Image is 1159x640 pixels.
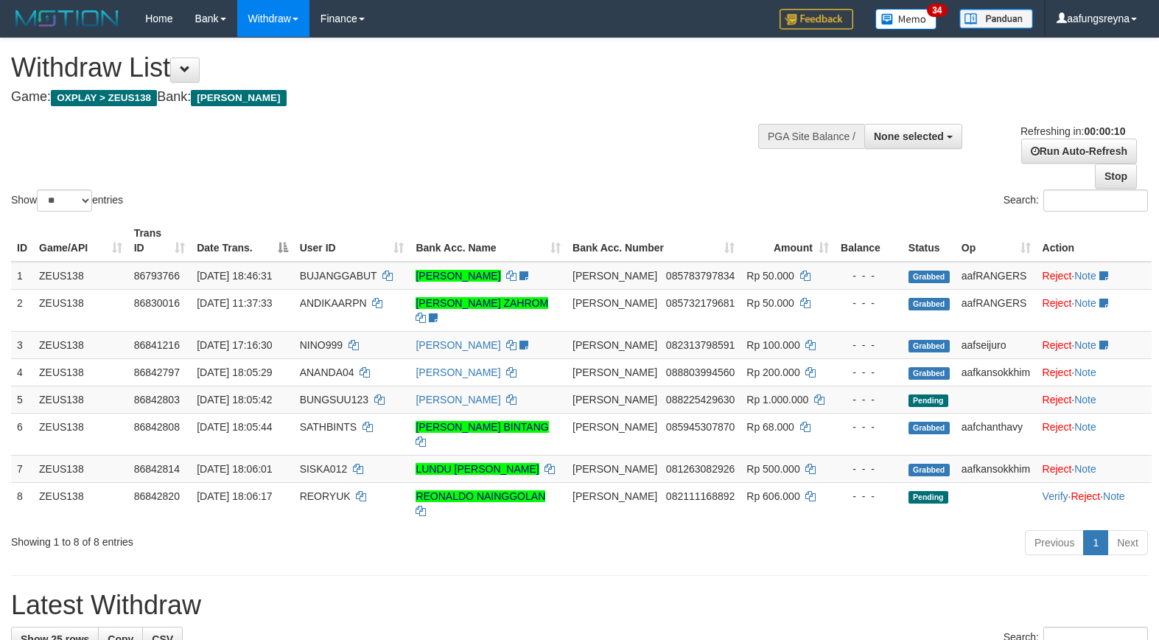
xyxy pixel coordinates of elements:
[666,421,735,433] span: Copy 085945307870 to clipboard
[1037,386,1152,413] td: ·
[197,421,272,433] span: [DATE] 18:05:44
[300,421,357,433] span: SATHBINTS
[11,482,33,524] td: 8
[33,331,128,358] td: ZEUS138
[416,421,548,433] a: [PERSON_NAME] BINTANG
[1037,413,1152,455] td: ·
[841,338,897,352] div: - - -
[11,591,1148,620] h1: Latest Withdraw
[11,413,33,455] td: 6
[841,489,897,504] div: - - -
[191,220,293,262] th: Date Trans.: activate to sort column descending
[191,90,286,106] span: [PERSON_NAME]
[134,297,180,309] span: 86830016
[33,482,128,524] td: ZEUS138
[416,463,539,475] a: LUNDU [PERSON_NAME]
[1020,125,1125,137] span: Refreshing in:
[11,262,33,290] td: 1
[666,463,735,475] span: Copy 081263082926 to clipboard
[11,455,33,482] td: 7
[573,297,657,309] span: [PERSON_NAME]
[416,339,500,351] a: [PERSON_NAME]
[908,394,948,407] span: Pending
[1074,366,1096,378] a: Note
[1043,463,1072,475] a: Reject
[1074,339,1096,351] a: Note
[33,220,128,262] th: Game/API: activate to sort column ascending
[33,413,128,455] td: ZEUS138
[128,220,192,262] th: Trans ID: activate to sort column ascending
[1043,189,1148,212] input: Search:
[908,422,950,434] span: Grabbed
[11,90,758,105] h4: Game: Bank:
[567,220,740,262] th: Bank Acc. Number: activate to sort column ascending
[835,220,903,262] th: Balance
[1103,490,1125,502] a: Note
[1037,331,1152,358] td: ·
[875,9,937,29] img: Button%20Memo.svg
[1074,394,1096,406] a: Note
[841,462,897,476] div: - - -
[908,491,948,504] span: Pending
[1043,366,1072,378] a: Reject
[780,9,853,29] img: Feedback.jpg
[134,339,180,351] span: 86841216
[410,220,567,262] th: Bank Acc. Name: activate to sort column ascending
[300,366,354,378] span: ANANDA04
[1037,220,1152,262] th: Action
[959,9,1033,29] img: panduan.png
[1084,125,1125,137] strong: 00:00:10
[758,124,864,149] div: PGA Site Balance /
[903,220,956,262] th: Status
[746,394,808,406] span: Rp 1.000.000
[1074,463,1096,475] a: Note
[1095,164,1137,189] a: Stop
[956,331,1037,358] td: aafseijuro
[197,366,272,378] span: [DATE] 18:05:29
[908,340,950,352] span: Grabbed
[197,490,272,502] span: [DATE] 18:06:17
[956,262,1037,290] td: aafRANGERS
[956,358,1037,386] td: aafkansokkhim
[956,289,1037,331] td: aafRANGERS
[11,529,472,549] div: Showing 1 to 8 of 8 entries
[573,270,657,282] span: [PERSON_NAME]
[33,455,128,482] td: ZEUS138
[746,339,799,351] span: Rp 100.000
[1043,339,1072,351] a: Reject
[197,339,272,351] span: [DATE] 17:16:30
[864,124,962,149] button: None selected
[300,463,348,475] span: SISKA012
[294,220,410,262] th: User ID: activate to sort column ascending
[134,463,180,475] span: 86842814
[33,289,128,331] td: ZEUS138
[573,421,657,433] span: [PERSON_NAME]
[1043,297,1072,309] a: Reject
[573,366,657,378] span: [PERSON_NAME]
[300,490,351,502] span: REORYUK
[573,394,657,406] span: [PERSON_NAME]
[841,268,897,283] div: - - -
[11,331,33,358] td: 3
[746,490,799,502] span: Rp 606.000
[1107,530,1148,555] a: Next
[1043,394,1072,406] a: Reject
[746,421,794,433] span: Rp 68.000
[300,339,343,351] span: NINO999
[1037,455,1152,482] td: ·
[746,297,794,309] span: Rp 50.000
[416,297,548,309] a: [PERSON_NAME] ZAHROM
[956,455,1037,482] td: aafkansokkhim
[11,358,33,386] td: 4
[927,4,947,17] span: 34
[11,220,33,262] th: ID
[746,270,794,282] span: Rp 50.000
[666,270,735,282] span: Copy 085783797834 to clipboard
[1037,482,1152,524] td: · ·
[1043,421,1072,433] a: Reject
[874,131,944,142] span: None selected
[841,296,897,310] div: - - -
[1043,270,1072,282] a: Reject
[908,298,950,310] span: Grabbed
[51,90,157,106] span: OXPLAY > ZEUS138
